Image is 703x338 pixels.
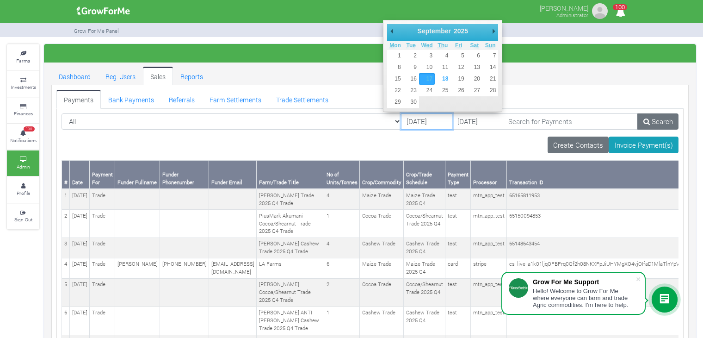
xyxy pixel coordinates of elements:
td: 4 [324,189,360,209]
button: 15 [387,73,403,85]
a: Profile [7,177,39,202]
td: LA Farms [257,258,324,278]
td: [EMAIL_ADDRESS][DOMAIN_NAME] [209,258,257,278]
td: 1 [324,307,360,335]
small: Sign Out [14,216,32,223]
small: Notifications [10,137,37,144]
td: mtn_app_test [471,189,507,209]
th: Funder Fullname [115,161,160,189]
i: Notifications [611,2,629,23]
small: Admin [17,163,30,170]
a: Reg. Users [98,67,143,85]
td: [DATE] [70,307,90,335]
td: 2 [324,278,360,307]
td: test [445,278,471,307]
span: 100 [613,4,627,10]
a: Bank Payments [101,90,161,108]
td: [PERSON_NAME] ANTI [PERSON_NAME] Cashew Trade 2025 Q4 Trade [257,307,324,335]
td: Maize Trade 2025 Q4 [404,189,445,209]
button: 21 [482,73,498,85]
td: mtn_app_test [471,278,507,307]
button: 5 [450,50,466,62]
td: [DATE] [70,189,90,209]
td: test [445,238,471,258]
td: 65165811953 [507,189,699,209]
td: [DATE] [70,210,90,238]
button: 17 [419,73,435,85]
button: 4 [435,50,450,62]
a: Farms [7,44,39,70]
th: Crop/Trade Schedule [404,161,445,189]
button: 13 [467,62,482,73]
div: September [416,24,452,38]
td: [PERSON_NAME] Cocoa/Shearnut Trade 2025 Q4 Trade [257,278,324,307]
th: Crop/Commodity [360,161,404,189]
input: DD/MM/YYYY [401,113,452,130]
td: stripe [471,258,507,278]
input: Search for Payments [503,113,638,130]
abbr: Friday [455,42,462,49]
td: Maize Trade 2025 Q4 [404,258,445,278]
td: 65128412174 [507,307,699,335]
a: Create Contacts [548,137,609,153]
td: [DATE] [70,238,90,258]
td: Cashew Trade [360,307,404,335]
small: Investments [11,84,36,90]
button: 23 [403,85,419,96]
div: 2025 [452,24,469,38]
a: Dashboard [51,67,98,85]
th: # [62,161,70,189]
input: DD/MM/YYYY [452,113,503,130]
a: Sign Out [7,204,39,229]
button: 20 [467,73,482,85]
abbr: Wednesday [421,42,432,49]
button: 6 [467,50,482,62]
td: [PHONE_NUMBER] [160,258,209,278]
p: [PERSON_NAME] [540,2,588,13]
button: 10 [419,62,435,73]
td: 6 [62,307,70,335]
abbr: Saturday [470,42,479,49]
button: 19 [450,73,466,85]
button: 26 [450,85,466,96]
td: Cashew Trade [360,238,404,258]
button: 16 [403,73,419,85]
td: mtn_app_test [471,210,507,238]
td: Trade [90,258,115,278]
abbr: Sunday [485,42,496,49]
a: 100 Notifications [7,124,39,150]
td: 65148643454 [507,238,699,258]
a: Trade Settlements [269,90,336,108]
td: mtn_app_test [471,307,507,335]
a: Invoice Payment(s) [609,137,678,153]
td: Cocoa/Shearnut Trade 2025 Q4 [404,278,445,307]
td: PiusMark Akumani Cocoa/Shearnut Trade 2025 Q4 Trade [257,210,324,238]
td: 1 [62,189,70,209]
button: 24 [419,85,435,96]
a: Search [637,113,678,130]
button: 12 [450,62,466,73]
small: Administrator [556,12,588,19]
td: 2 [62,210,70,238]
th: Funder Email [209,161,257,189]
button: 14 [482,62,498,73]
td: [PERSON_NAME] Cashew Trade 2025 Q4 Trade [257,238,324,258]
a: Payments [56,90,101,108]
td: Trade [90,238,115,258]
td: 4 [324,238,360,258]
td: Trade [90,307,115,335]
a: Investments [7,71,39,96]
button: Previous Month [387,24,396,38]
td: card [445,258,471,278]
td: Trade [90,278,115,307]
span: 100 [24,126,35,132]
th: Payment For [90,161,115,189]
button: 29 [387,96,403,108]
th: Farm/Trade Title [257,161,324,189]
a: Admin [7,150,39,176]
a: 100 [611,9,629,18]
td: Cocoa/Shearnut Trade 2025 Q4 [404,210,445,238]
small: Grow For Me Panel [74,27,119,34]
button: 8 [387,62,403,73]
td: 3 [62,238,70,258]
